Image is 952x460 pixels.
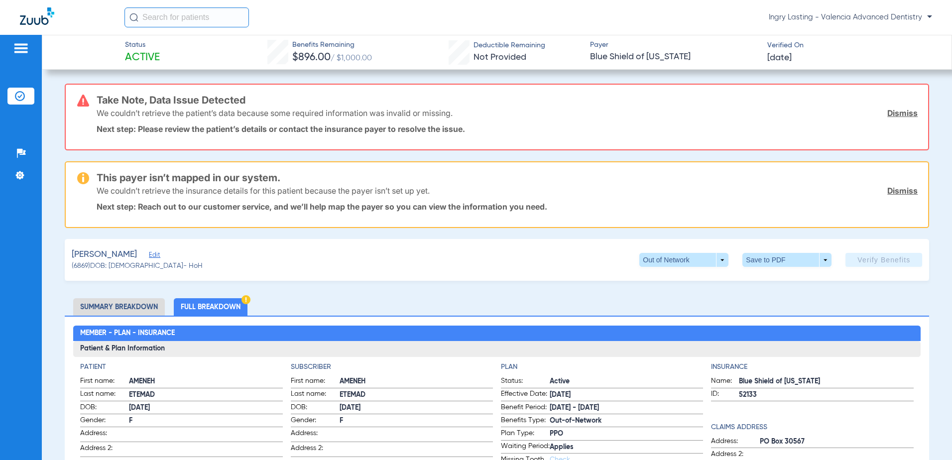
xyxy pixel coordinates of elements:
[501,441,550,453] span: Waiting Period:
[73,341,921,357] h3: Patient & Plan Information
[590,51,759,63] span: Blue Shield of [US_STATE]
[711,389,739,401] span: ID:
[550,416,703,426] span: Out-of-Network
[292,40,372,50] span: Benefits Remaining
[711,376,739,388] span: Name:
[340,403,493,413] span: [DATE]
[902,412,952,460] iframe: Chat Widget
[13,42,29,54] img: hamburger-icon
[20,7,54,25] img: Zuub Logo
[129,416,282,426] span: F
[501,389,550,401] span: Effective Date:
[739,390,913,400] span: 52133
[80,443,129,457] span: Address 2:
[174,298,247,316] li: Full Breakdown
[97,95,918,105] h3: Take Note, Data Issue Detected
[340,416,493,426] span: F
[72,261,203,271] span: (6869) DOB: [DEMOGRAPHIC_DATA] - HoH
[291,389,340,401] span: Last name:
[769,12,932,22] span: Ingry Lasting - Valencia Advanced Dentistry
[292,52,331,63] span: $896.00
[129,403,282,413] span: [DATE]
[97,202,918,212] p: Next step: Reach out to our customer service, and we’ll help map the payer so you can view the in...
[291,376,340,388] span: First name:
[501,415,550,427] span: Benefits Type:
[550,376,703,387] span: Active
[291,428,340,442] span: Address:
[501,362,703,372] h4: Plan
[742,253,832,267] button: Save to PDF
[291,443,340,457] span: Address 2:
[474,53,526,62] span: Not Provided
[340,390,493,400] span: ETEMAD
[501,376,550,388] span: Status:
[291,415,340,427] span: Gender:
[80,376,129,388] span: First name:
[760,437,913,447] span: PO Box 30567
[550,390,703,400] span: [DATE]
[340,376,493,387] span: AMENEH
[291,402,340,414] span: DOB:
[767,40,936,51] span: Verified On
[77,95,89,107] img: error-icon
[331,54,372,62] span: / $1,000.00
[80,362,282,372] h4: Patient
[80,389,129,401] span: Last name:
[711,436,760,448] span: Address:
[97,186,430,196] p: We couldn’t retrieve the insurance details for this patient because the payer isn’t set up yet.
[739,376,913,387] span: Blue Shield of [US_STATE]
[149,251,158,261] span: Edit
[501,428,550,440] span: Plan Type:
[125,51,160,65] span: Active
[73,298,165,316] li: Summary Breakdown
[97,108,453,118] p: We couldn’t retrieve the patient’s data because some required information was invalid or missing.
[97,124,918,134] p: Next step: Please review the patient’s details or contact the insurance payer to resolve the issue.
[80,428,129,442] span: Address:
[129,13,138,22] img: Search Icon
[77,172,89,184] img: warning-icon
[550,442,703,453] span: Applies
[129,376,282,387] span: AMENEH
[711,422,913,433] h4: Claims Address
[97,173,918,183] h3: This payer isn’t mapped in our system.
[129,390,282,400] span: ETEMAD
[550,429,703,439] span: PPO
[72,248,137,261] span: [PERSON_NAME]
[125,40,160,50] span: Status
[639,253,728,267] button: Out of Network
[590,40,759,50] span: Payer
[291,362,493,372] h4: Subscriber
[73,326,921,342] h2: Member - Plan - Insurance
[80,415,129,427] span: Gender:
[767,52,792,64] span: [DATE]
[887,186,918,196] a: Dismiss
[241,295,250,304] img: Hazard
[80,402,129,414] span: DOB:
[887,108,918,118] a: Dismiss
[711,362,913,372] h4: Insurance
[474,40,545,51] span: Deductible Remaining
[550,403,703,413] span: [DATE] - [DATE]
[501,402,550,414] span: Benefit Period:
[124,7,249,27] input: Search for patients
